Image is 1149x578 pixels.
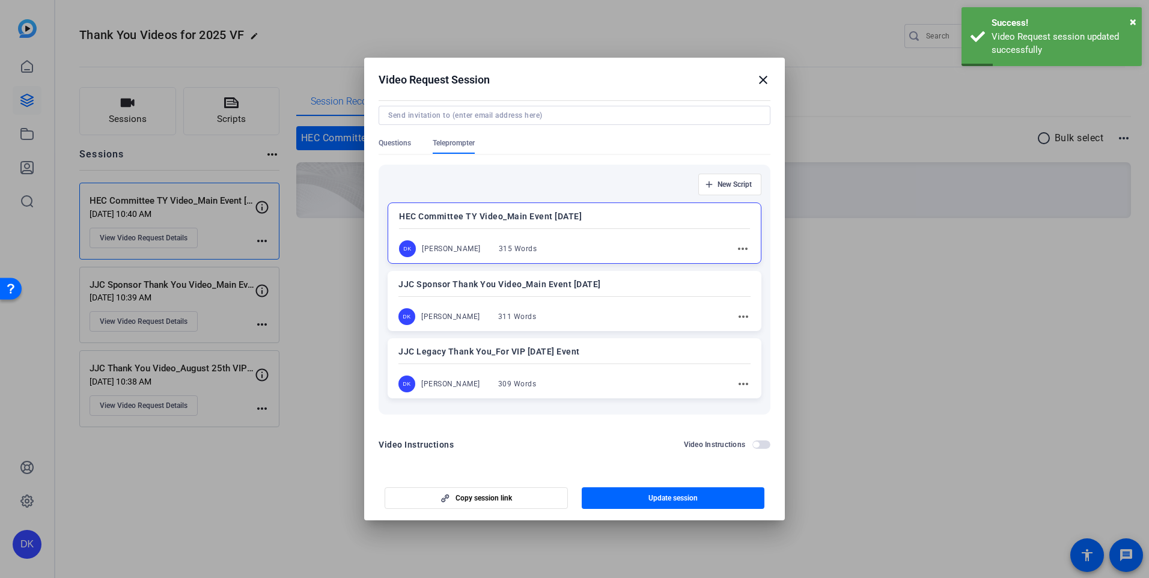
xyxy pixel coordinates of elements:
h2: Video Instructions [684,440,746,449]
div: Video Instructions [379,437,454,452]
div: Success! [992,16,1133,30]
div: Video Request session updated successfully [992,30,1133,57]
div: 309 Words [498,379,537,389]
div: 311 Words [498,312,537,321]
div: [PERSON_NAME] [421,312,480,321]
div: [PERSON_NAME] [421,379,480,389]
span: Teleprompter [433,138,475,148]
p: JJC Sponsor Thank You Video_Main Event [DATE] [398,277,751,291]
div: 315 Words [499,244,537,254]
span: New Script [718,180,752,189]
button: Copy session link [385,487,568,509]
div: DK [399,240,416,257]
button: Update session [582,487,765,509]
p: HEC Committee TY Video_Main Event [DATE] [399,209,750,224]
span: Copy session link [456,493,512,503]
input: Send invitation to (enter email address here) [388,111,756,120]
button: Close [1130,13,1136,31]
div: DK [398,376,415,392]
mat-icon: more_horiz [736,309,751,324]
mat-icon: close [756,73,770,87]
span: × [1130,14,1136,29]
mat-icon: more_horiz [736,242,750,256]
p: JJC Legacy Thank You_For VIP [DATE] Event [398,344,751,359]
button: New Script [698,174,761,195]
span: Update session [648,493,698,503]
div: [PERSON_NAME] [422,244,481,254]
mat-icon: more_horiz [736,377,751,391]
div: Video Request Session [379,73,770,87]
div: DK [398,308,415,325]
span: Questions [379,138,411,148]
